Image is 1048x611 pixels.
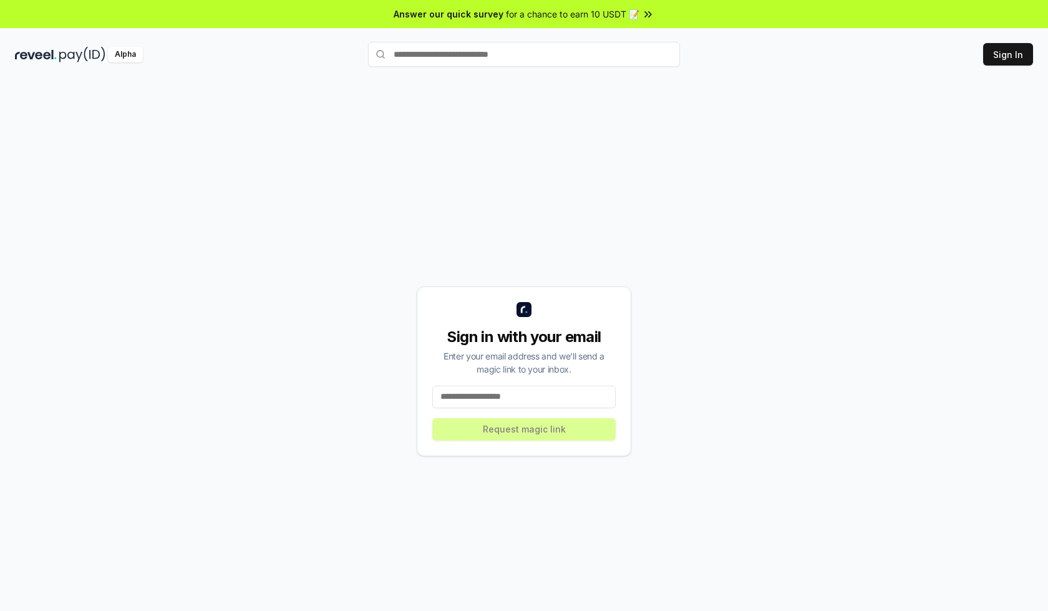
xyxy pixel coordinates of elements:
[394,7,503,21] span: Answer our quick survey
[983,43,1033,66] button: Sign In
[432,349,616,376] div: Enter your email address and we’ll send a magic link to your inbox.
[15,47,57,62] img: reveel_dark
[506,7,639,21] span: for a chance to earn 10 USDT 📝
[432,327,616,347] div: Sign in with your email
[108,47,143,62] div: Alpha
[517,302,531,317] img: logo_small
[59,47,105,62] img: pay_id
